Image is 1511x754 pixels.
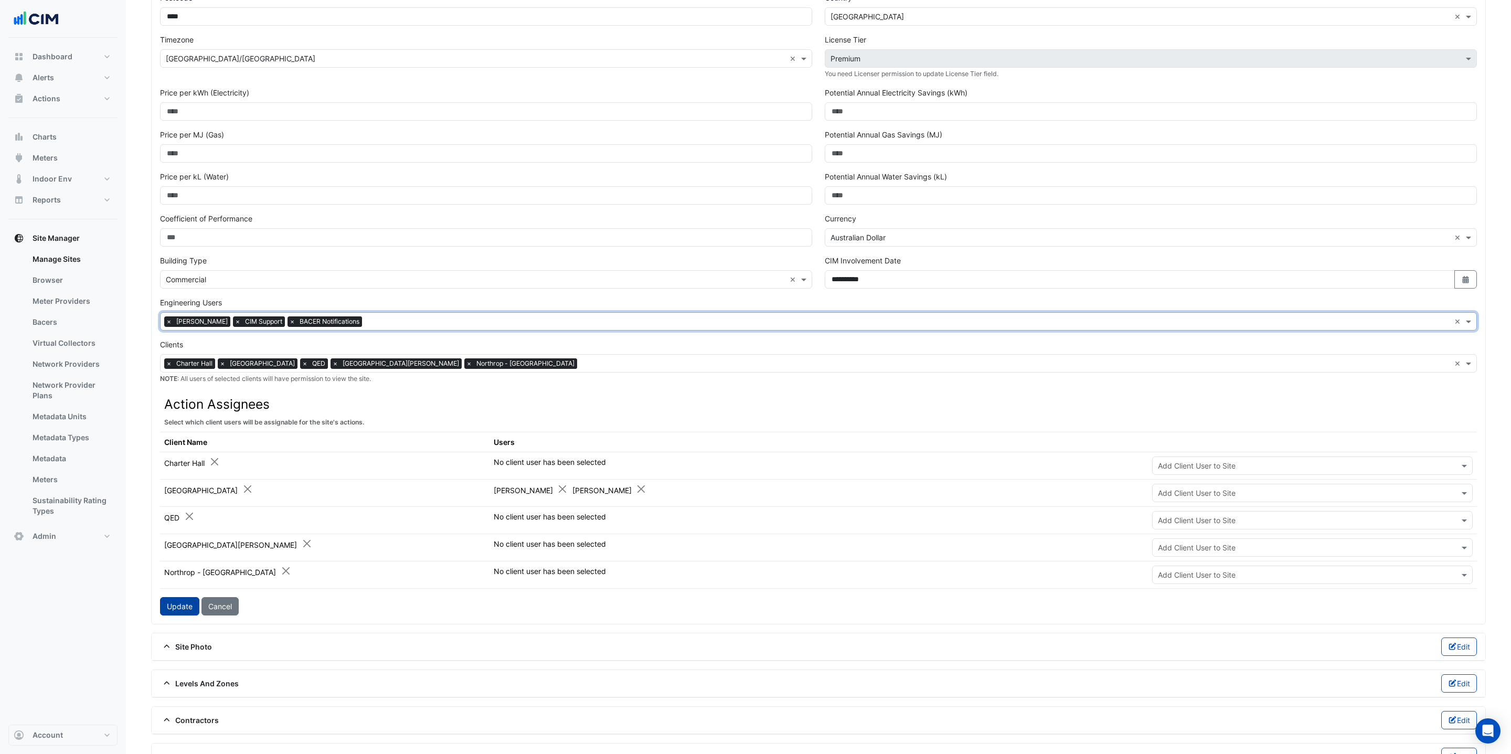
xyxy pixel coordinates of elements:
[164,456,220,469] div: Charter Hall
[24,249,118,270] a: Manage Sites
[160,375,177,383] strong: NOTE
[164,397,1473,412] h3: Action Assignees
[160,255,207,266] label: Building Type
[160,171,229,182] label: Price per kL (Water)
[14,195,24,205] app-icon: Reports
[164,316,174,327] span: ×
[825,34,866,45] label: License Tier
[331,358,340,369] span: ×
[33,132,57,142] span: Charts
[227,358,297,369] span: [GEOGRAPHIC_DATA]
[1461,275,1471,284] fa-icon: Select Date
[825,255,901,266] label: CIM Involvement Date
[790,53,799,64] span: Clear
[1475,718,1501,744] div: Open Intercom Messenger
[14,93,24,104] app-icon: Actions
[24,291,118,312] a: Meter Providers
[160,213,252,224] label: Coefficient of Performance
[24,354,118,375] a: Network Providers
[160,297,222,308] label: Engineering Users
[8,725,118,746] button: Account
[340,358,462,369] span: [GEOGRAPHIC_DATA][PERSON_NAME]
[14,233,24,243] app-icon: Site Manager
[1441,674,1477,693] button: Edit
[164,484,253,496] div: [GEOGRAPHIC_DATA]
[24,406,118,427] a: Metadata Units
[280,566,291,577] button: Close
[8,249,118,526] div: Site Manager
[1454,358,1463,369] span: Clear
[825,70,998,78] small: You need Licenser permission to update License Tier field.
[164,538,312,550] div: [GEOGRAPHIC_DATA][PERSON_NAME]
[201,597,239,615] button: Cancel
[8,88,118,109] button: Actions
[24,270,118,291] a: Browser
[160,432,490,452] th: Client Name
[14,72,24,83] app-icon: Alerts
[636,484,647,495] button: Close
[825,171,947,182] label: Potential Annual Water Savings (kL)
[8,126,118,147] button: Charts
[8,526,118,547] button: Admin
[1441,711,1477,729] button: Edit
[33,51,72,62] span: Dashboard
[1454,11,1463,22] span: Clear
[490,452,1148,479] td: No client user has been selected
[557,484,568,495] button: Close
[1441,638,1477,656] button: Edit
[310,358,328,369] span: QED
[242,316,285,327] span: CIM Support
[572,484,647,496] div: [PERSON_NAME]
[8,189,118,210] button: Reports
[24,469,118,490] a: Meters
[288,316,297,327] span: ×
[160,87,249,98] label: Price per kWh (Electricity)
[164,511,195,523] div: QED
[24,375,118,406] a: Network Provider Plans
[233,316,242,327] span: ×
[825,87,967,98] label: Potential Annual Electricity Savings (kWh)
[490,506,1148,534] td: No client user has been selected
[33,730,63,740] span: Account
[1454,316,1463,327] span: Clear
[490,432,1148,452] th: Users
[8,168,118,189] button: Indoor Env
[218,358,227,369] span: ×
[300,358,310,369] span: ×
[160,715,219,726] span: Contractors
[33,233,80,243] span: Site Manager
[33,72,54,83] span: Alerts
[160,597,199,615] button: Update
[301,538,312,549] button: Close
[8,67,118,88] button: Alerts
[174,358,215,369] span: Charter Hall
[490,534,1148,561] td: No client user has been selected
[14,51,24,62] app-icon: Dashboard
[13,8,60,29] img: Company Logo
[164,418,365,426] small: Select which client users will be assignable for the site's actions.
[33,153,58,163] span: Meters
[825,213,856,224] label: Currency
[24,312,118,333] a: Bacers
[242,484,253,495] button: Close
[494,484,568,496] div: [PERSON_NAME]
[8,147,118,168] button: Meters
[14,153,24,163] app-icon: Meters
[33,174,72,184] span: Indoor Env
[1454,232,1463,243] span: Clear
[24,333,118,354] a: Virtual Collectors
[24,490,118,522] a: Sustainability Rating Types
[160,641,212,652] span: Site Photo
[790,274,799,285] span: Clear
[209,456,220,468] button: Close
[8,46,118,67] button: Dashboard
[33,531,56,541] span: Admin
[14,174,24,184] app-icon: Indoor Env
[24,427,118,448] a: Metadata Types
[174,316,230,327] span: [PERSON_NAME]
[474,358,577,369] span: Northrop - [GEOGRAPHIC_DATA]
[160,375,371,383] small: : All users of selected clients will have permission to view the site.
[164,358,174,369] span: ×
[184,511,195,522] button: Close
[490,561,1148,588] td: No client user has been selected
